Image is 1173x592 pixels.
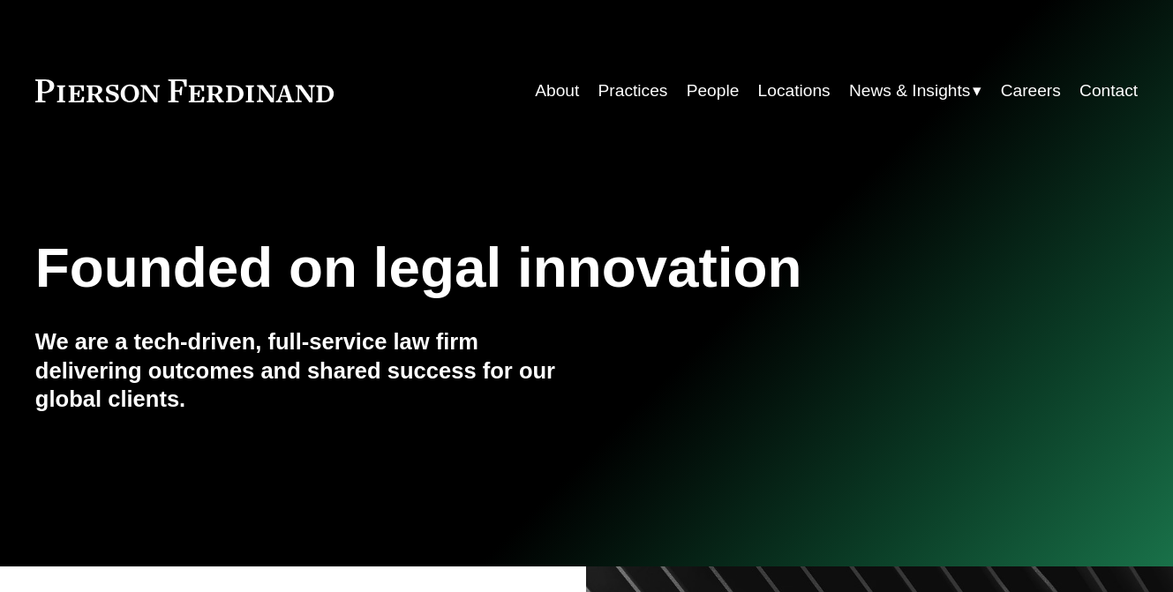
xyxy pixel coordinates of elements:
[598,74,668,108] a: Practices
[535,74,579,108] a: About
[35,327,587,413] h4: We are a tech-driven, full-service law firm delivering outcomes and shared success for our global...
[849,76,970,107] span: News & Insights
[1001,74,1061,108] a: Careers
[758,74,831,108] a: Locations
[687,74,740,108] a: People
[35,236,954,300] h1: Founded on legal innovation
[1079,74,1138,108] a: Contact
[849,74,981,108] a: folder dropdown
